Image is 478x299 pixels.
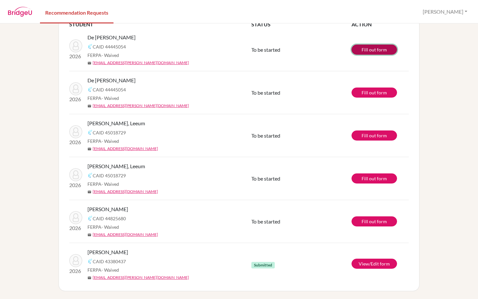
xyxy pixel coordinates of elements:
[101,224,119,230] span: - Waived
[87,87,93,92] img: Common App logo
[87,95,119,102] span: FERPA
[69,181,82,189] p: 2026
[352,216,397,226] a: Fill out form
[87,52,119,59] span: FERPA
[101,138,119,144] span: - Waived
[93,86,126,93] span: CAID 44445054
[87,233,91,237] span: mail
[352,45,397,55] a: Fill out form
[352,130,397,141] a: Fill out form
[87,34,136,41] span: De [PERSON_NAME]
[251,262,275,268] span: Submitted
[69,138,82,146] p: 2026
[69,39,82,52] img: De La Rosa, Evan
[93,60,189,66] a: [EMAIL_ADDRESS][PERSON_NAME][DOMAIN_NAME]
[87,224,119,230] span: FERPA
[87,119,145,127] span: [PERSON_NAME], Leeum
[87,173,93,178] img: Common App logo
[69,82,82,95] img: De La Rosa, Evan
[87,138,119,144] span: FERPA
[93,103,189,109] a: [EMAIL_ADDRESS][PERSON_NAME][DOMAIN_NAME]
[420,6,470,18] button: [PERSON_NAME]
[93,43,126,50] span: CAID 44445054
[251,20,352,28] th: STATUS
[69,168,82,181] img: Chan Pak, Leeum
[87,248,128,256] span: [PERSON_NAME]
[69,224,82,232] p: 2026
[352,259,397,269] a: View/Edit form
[251,89,280,96] span: To be started
[101,52,119,58] span: - Waived
[69,95,82,103] p: 2026
[352,88,397,98] a: Fill out form
[87,276,91,280] span: mail
[87,104,91,108] span: mail
[101,95,119,101] span: - Waived
[251,132,280,139] span: To be started
[87,216,93,221] img: Common App logo
[69,267,82,275] p: 2026
[251,218,280,224] span: To be started
[69,254,82,267] img: Boodoo, Salma
[251,175,280,182] span: To be started
[93,215,126,222] span: CAID 44825680
[87,130,93,135] img: Common App logo
[251,47,280,53] span: To be started
[69,125,82,138] img: Chan Pak, Leeum
[69,211,82,224] img: Sankar, Ethan
[87,266,119,273] span: FERPA
[101,267,119,273] span: - Waived
[69,20,251,28] th: STUDENT
[87,205,128,213] span: [PERSON_NAME]
[87,181,119,187] span: FERPA
[93,232,158,238] a: [EMAIL_ADDRESS][DOMAIN_NAME]
[8,7,32,17] img: BridgeU logo
[93,189,158,195] a: [EMAIL_ADDRESS][DOMAIN_NAME]
[93,172,126,179] span: CAID 45018729
[93,129,126,136] span: CAID 45018729
[87,61,91,65] span: mail
[40,1,113,23] a: Recommendation Requests
[101,181,119,187] span: - Waived
[87,76,136,84] span: De [PERSON_NAME]
[87,190,91,194] span: mail
[87,44,93,49] img: Common App logo
[352,173,397,183] a: Fill out form
[87,259,93,264] img: Common App logo
[93,146,158,152] a: [EMAIL_ADDRESS][DOMAIN_NAME]
[93,275,189,280] a: [EMAIL_ADDRESS][PERSON_NAME][DOMAIN_NAME]
[87,147,91,151] span: mail
[87,162,145,170] span: [PERSON_NAME], Leeum
[93,258,126,265] span: CAID 43380437
[69,52,82,60] p: 2026
[352,20,409,28] th: ACTION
